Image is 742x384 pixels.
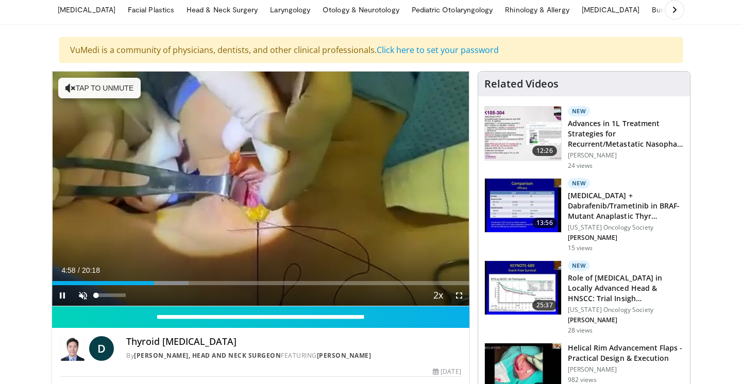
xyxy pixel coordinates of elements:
div: Volume Level [96,293,125,297]
div: Progress Bar [52,281,469,285]
h4: Thyroid [MEDICAL_DATA] [126,336,461,347]
button: Playback Rate [428,285,449,306]
a: 13:56 New [MEDICAL_DATA] + Dabrafenib/Trametinib in BRAF-Mutant Anaplastic Thyr… [US_STATE] Oncol... [484,178,684,252]
div: [DATE] [433,367,461,376]
a: Click here to set your password [377,44,499,56]
button: Tap to unmute [58,78,141,98]
a: 25:37 New Role of [MEDICAL_DATA] in Locally Advanced Head & HNSCC: Trial Insigh… [US_STATE] Oncol... [484,260,684,335]
span: / [78,266,80,274]
a: [PERSON_NAME], Head and Neck Surgeon [134,351,281,360]
p: 15 views [568,244,593,252]
p: [PERSON_NAME] [568,316,684,324]
p: 24 views [568,162,593,170]
p: [US_STATE] Oncology Society [568,306,684,314]
button: Unmute [73,285,93,306]
h4: Related Videos [484,78,559,90]
p: 28 views [568,326,593,335]
span: 13:56 [532,218,557,228]
p: [PERSON_NAME] [568,234,684,242]
h3: Role of [MEDICAL_DATA] in Locally Advanced Head & HNSCC: Trial Insigh… [568,273,684,304]
img: ac96c57d-e06d-4717-9298-f980d02d5bc0.150x105_q85_crop-smart_upscale.jpg [485,179,561,232]
p: New [568,260,591,271]
a: D [89,336,114,361]
h3: [MEDICAL_DATA] + Dabrafenib/Trametinib in BRAF-Mutant Anaplastic Thyr… [568,190,684,221]
p: [PERSON_NAME] [568,151,684,160]
a: [PERSON_NAME] [317,351,372,360]
p: New [568,178,591,188]
a: 12:26 New Advances in 1L Treatment Strategies for Recurrent/Metastatic Nasopha… [PERSON_NAME] 24 ... [484,106,684,170]
video-js: Video Player [52,72,469,306]
span: 12:26 [532,146,557,156]
div: By FEATURING [126,351,461,360]
span: 4:58 [61,266,75,274]
div: VuMedi is a community of physicians, dentists, and other clinical professionals. [59,37,683,63]
p: New [568,106,591,116]
p: [PERSON_NAME] [568,365,684,374]
span: 20:18 [82,266,100,274]
span: 25:37 [532,300,557,310]
button: Pause [52,285,73,306]
p: [US_STATE] Oncology Society [568,223,684,232]
img: Doh Young Lee, Head and Neck Surgeon [60,336,85,361]
button: Fullscreen [449,285,469,306]
img: 4ceb072a-e698-42c8-a4a5-e0ed3959d6b7.150x105_q85_crop-smart_upscale.jpg [485,107,561,160]
img: 5c189fcc-fad0-49f8-a604-3b1a12888300.150x105_q85_crop-smart_upscale.jpg [485,261,561,315]
h3: Advances in 1L Treatment Strategies for Recurrent/Metastatic Nasopha… [568,118,684,149]
p: 982 views [568,376,597,384]
h3: Helical Rim Advancement Flaps - Practical Design & Execution [568,343,684,363]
